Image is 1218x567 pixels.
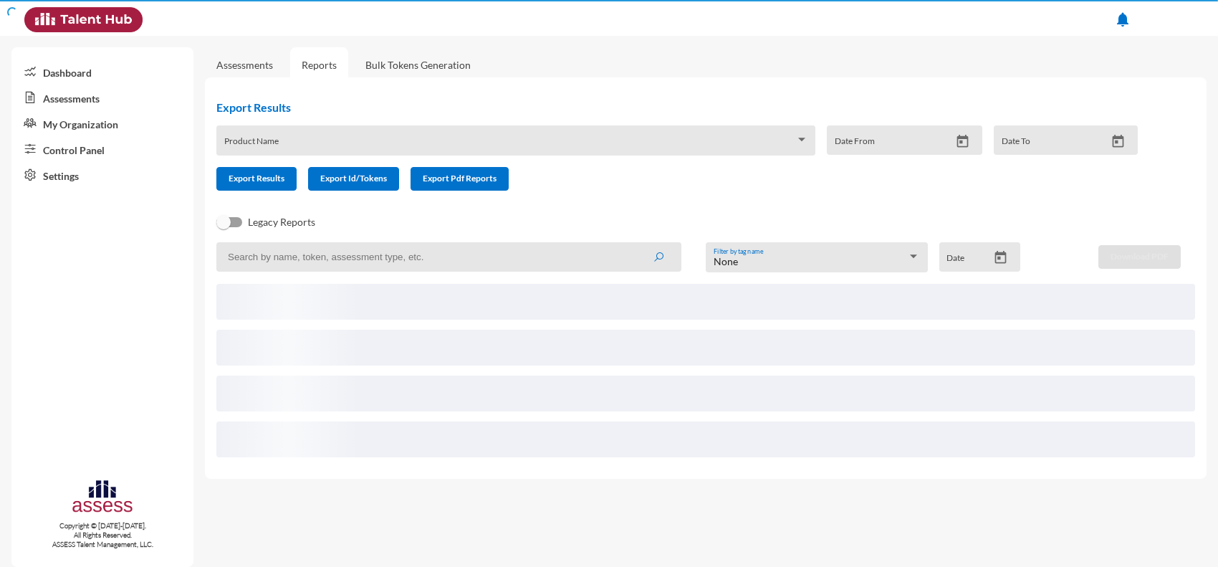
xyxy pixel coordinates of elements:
input: Search by name, token, assessment type, etc. [216,242,681,272]
h2: Export Results [216,100,1149,114]
span: Export Pdf Reports [423,173,497,184]
a: My Organization [11,110,193,136]
p: Copyright © [DATE]-[DATE]. All Rights Reserved. ASSESS Talent Management, LLC. [11,521,193,549]
a: Control Panel [11,136,193,162]
a: Reports [290,47,348,82]
span: Legacy Reports [248,214,315,231]
button: Export Id/Tokens [308,167,399,191]
mat-icon: notifications [1114,11,1131,28]
button: Export Results [216,167,297,191]
a: Settings [11,162,193,188]
img: assesscompany-logo.png [71,478,135,518]
a: Assessments [11,85,193,110]
span: Export Id/Tokens [320,173,387,184]
button: Download PDF [1098,245,1181,269]
button: Export Pdf Reports [411,167,509,191]
span: None [714,255,738,267]
span: Export Results [229,173,284,184]
span: Download PDF [1111,251,1169,262]
button: Open calendar [1106,134,1131,149]
a: Assessments [216,59,273,71]
a: Dashboard [11,59,193,85]
button: Open calendar [950,134,975,149]
button: Open calendar [988,250,1013,265]
a: Bulk Tokens Generation [354,47,482,82]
